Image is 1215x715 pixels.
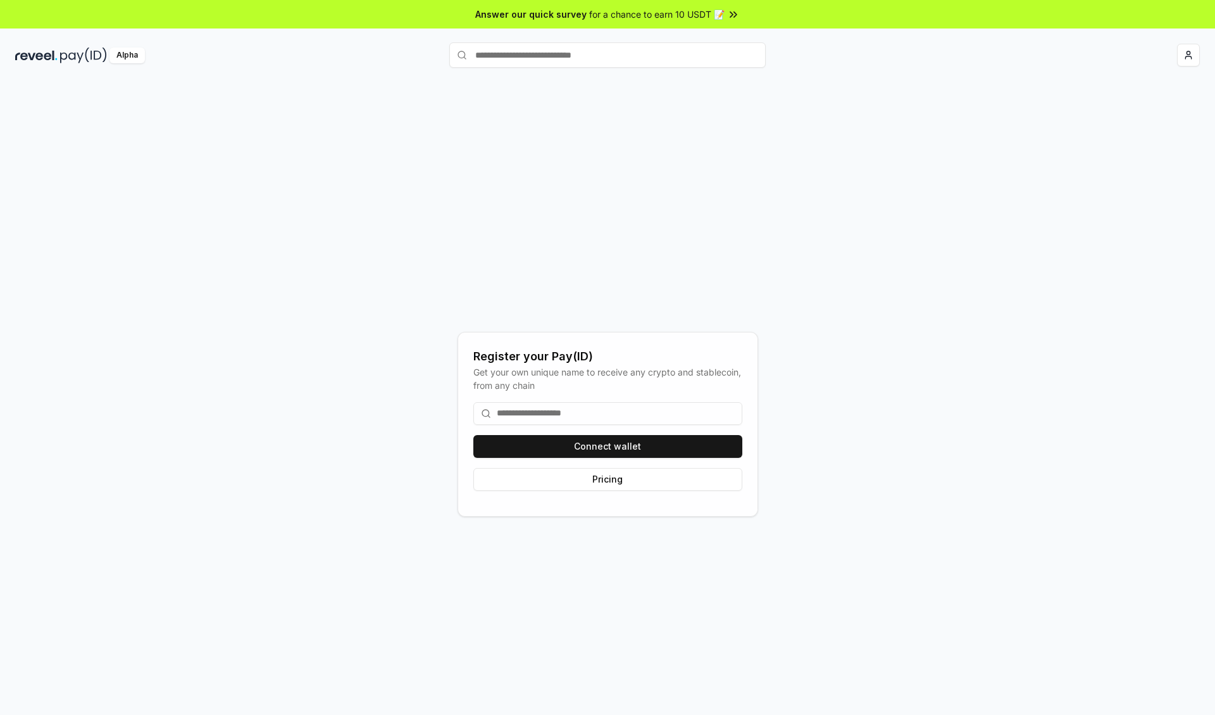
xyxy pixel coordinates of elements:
button: Pricing [473,468,742,491]
button: Connect wallet [473,435,742,458]
div: Register your Pay(ID) [473,348,742,365]
img: pay_id [60,47,107,63]
span: for a chance to earn 10 USDT 📝 [589,8,725,21]
img: reveel_dark [15,47,58,63]
span: Answer our quick survey [475,8,587,21]
div: Get your own unique name to receive any crypto and stablecoin, from any chain [473,365,742,392]
div: Alpha [109,47,145,63]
